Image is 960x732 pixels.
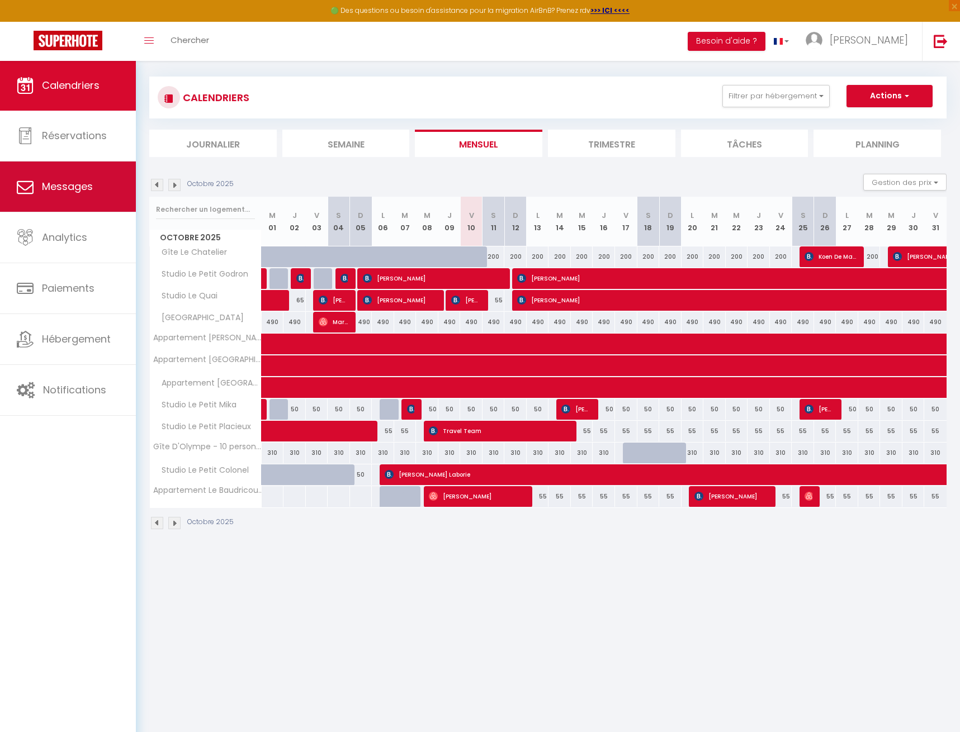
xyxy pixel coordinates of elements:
[858,312,881,332] div: 490
[548,197,571,246] th: 14
[733,210,740,221] abbr: M
[770,443,792,463] div: 310
[814,312,836,332] div: 490
[836,421,858,441] div: 55
[350,312,372,332] div: 490
[152,377,263,389] span: Appartement [GEOGRAPHIC_DATA]
[902,399,925,420] div: 50
[152,312,247,324] span: [GEOGRAPHIC_DATA]
[623,210,628,221] abbr: V
[548,443,571,463] div: 310
[527,486,549,507] div: 55
[805,398,834,420] span: [PERSON_NAME]
[306,197,328,246] th: 03
[381,210,385,221] abbr: L
[548,130,675,157] li: Trimestre
[792,197,814,246] th: 25
[880,312,902,332] div: 490
[888,210,895,221] abbr: M
[814,443,836,463] div: 310
[682,399,704,420] div: 50
[726,421,748,441] div: 55
[880,399,902,420] div: 50
[682,197,704,246] th: 20
[513,210,518,221] abbr: D
[187,179,234,189] p: Octobre 2025
[637,312,660,332] div: 490
[469,210,474,221] abbr: V
[416,312,438,332] div: 490
[328,399,350,420] div: 50
[262,197,284,246] th: 01
[694,486,769,507] span: [PERSON_NAME]
[527,443,549,463] div: 310
[836,197,858,246] th: 27
[703,443,726,463] div: 310
[152,334,263,342] span: Appartement [PERSON_NAME] Thermal pour 6 Personnes, Garage
[924,312,947,332] div: 490
[615,197,637,246] th: 17
[447,210,452,221] abbr: J
[548,486,571,507] div: 55
[292,210,297,221] abbr: J
[314,210,319,221] abbr: V
[152,268,251,281] span: Studio Le Petit Godron
[659,421,682,441] div: 55
[846,85,933,107] button: Actions
[748,399,770,420] div: 50
[152,486,263,495] span: Appartement Le Baudricourt
[770,486,792,507] div: 55
[830,33,908,47] span: [PERSON_NAME]
[156,199,255,220] input: Rechercher un logement...
[668,210,673,221] abbr: D
[152,355,263,364] span: Appartement [GEOGRAPHIC_DATA] - parking
[858,197,881,246] th: 28
[152,246,230,259] span: Gîte Le Chatelier
[162,22,217,61] a: Chercher
[328,197,350,246] th: 04
[483,399,505,420] div: 50
[659,312,682,332] div: 490
[748,246,770,267] div: 200
[637,486,660,507] div: 55
[42,332,111,346] span: Hébergement
[306,443,328,463] div: 310
[438,197,461,246] th: 09
[42,129,107,142] span: Réservations
[579,210,585,221] abbr: M
[527,197,549,246] th: 13
[42,78,100,92] span: Calendriers
[593,486,615,507] div: 55
[187,517,234,527] p: Octobre 2025
[152,443,263,451] span: Gîte D'Olympe - 10 personnes
[880,443,902,463] div: 310
[637,197,660,246] th: 18
[924,421,947,441] div: 55
[416,399,438,420] div: 50
[593,421,615,441] div: 55
[691,210,694,221] abbr: L
[858,443,881,463] div: 310
[933,210,938,221] abbr: V
[429,486,526,507] span: [PERSON_NAME]
[416,197,438,246] th: 08
[797,22,922,61] a: ... [PERSON_NAME]
[571,443,593,463] div: 310
[571,312,593,332] div: 490
[703,312,726,332] div: 490
[149,130,277,157] li: Journalier
[336,210,341,221] abbr: S
[34,31,102,50] img: Super Booking
[571,486,593,507] div: 55
[269,210,276,221] abbr: M
[748,443,770,463] div: 310
[792,312,814,332] div: 490
[372,197,394,246] th: 06
[822,210,828,221] abbr: D
[593,246,615,267] div: 200
[726,312,748,332] div: 490
[491,210,496,221] abbr: S
[902,443,925,463] div: 310
[682,246,704,267] div: 200
[703,197,726,246] th: 21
